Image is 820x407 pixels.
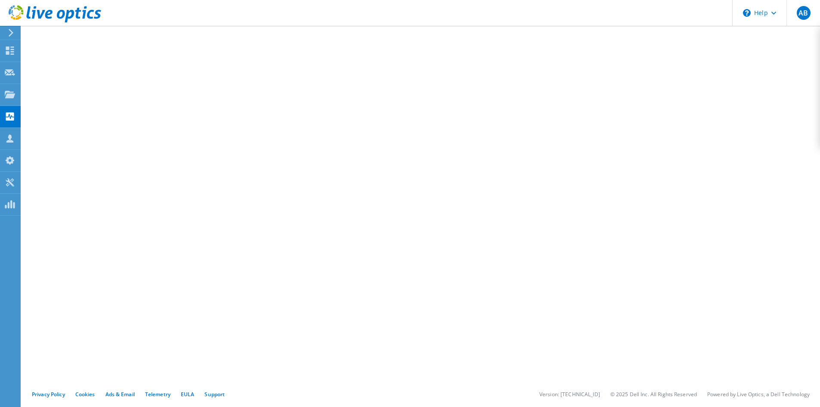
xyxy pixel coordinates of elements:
li: © 2025 Dell Inc. All Rights Reserved [610,391,697,398]
a: Support [204,391,225,398]
a: EULA [181,391,194,398]
span: AB [797,6,811,20]
svg: \n [743,9,751,17]
li: Powered by Live Optics, a Dell Technology [707,391,810,398]
li: Version: [TECHNICAL_ID] [539,391,600,398]
a: Privacy Policy [32,391,65,398]
a: Telemetry [145,391,170,398]
a: Ads & Email [105,391,135,398]
a: Cookies [75,391,95,398]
